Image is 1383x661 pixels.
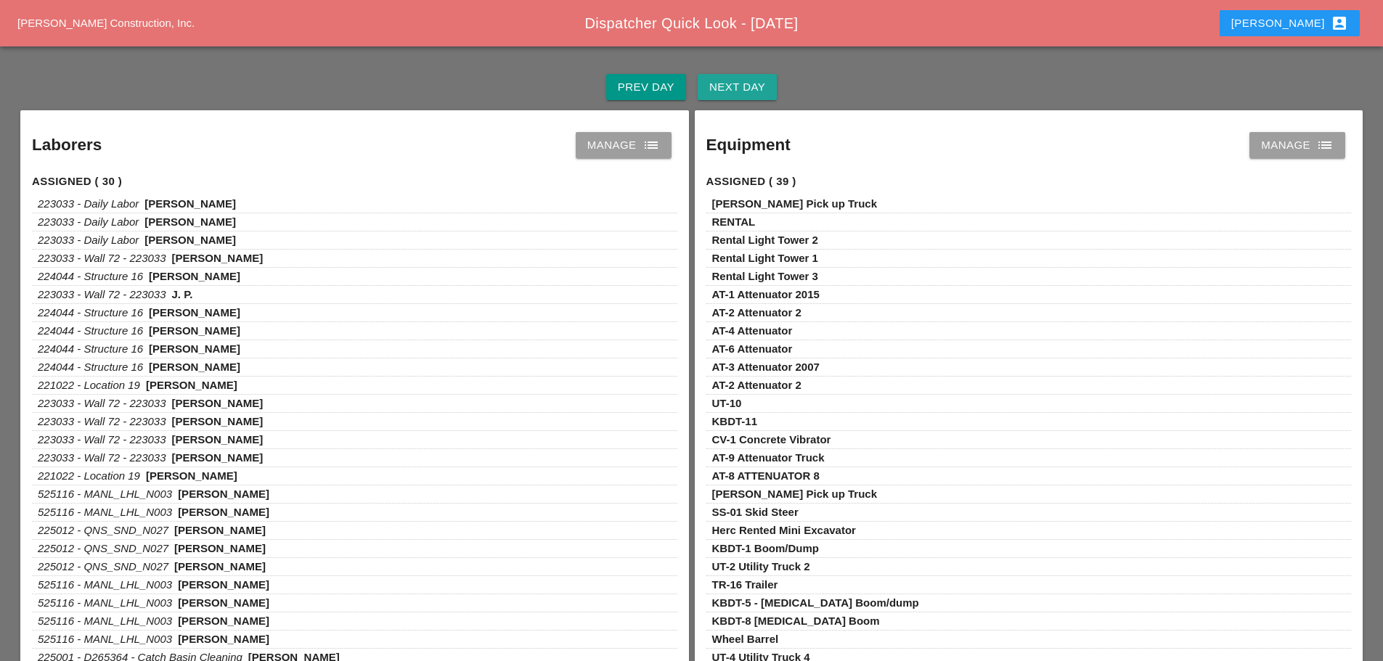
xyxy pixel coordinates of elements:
[149,324,240,337] span: [PERSON_NAME]
[712,633,779,645] span: Wheel Barrel
[17,17,195,29] a: [PERSON_NAME] Construction, Inc.
[38,615,172,627] span: 525116 - MANL_LHL_N003
[38,306,143,319] span: 224044 - Structure 16
[38,451,166,464] span: 223033 - Wall 72 - 223033
[38,215,139,228] span: 223033 - Daily Labor
[38,596,172,609] span: 525116 - MANL_LHL_N003
[1249,132,1345,158] a: Manage
[172,415,264,427] span: [PERSON_NAME]
[642,136,660,154] i: list
[174,560,266,572] span: [PERSON_NAME]
[32,133,102,157] h2: Laborers
[712,615,880,627] span: KBDT-8 [MEDICAL_DATA] Boom
[712,596,919,609] span: KBDT-5 - [MEDICAL_DATA] Boom/dump
[149,270,240,282] span: [PERSON_NAME]
[712,433,831,446] span: CV-1 Concrete Vibrator
[585,15,799,31] span: Dispatcher Quick Look - [DATE]
[712,342,793,355] span: AT-6 Attenuator
[712,488,878,500] span: [PERSON_NAME] Pick up Truck
[174,542,266,554] span: [PERSON_NAME]
[172,252,264,264] span: [PERSON_NAME]
[706,133,791,157] h2: Equipment
[144,197,236,210] span: [PERSON_NAME]
[38,415,166,427] span: 223033 - Wall 72 - 223033
[38,234,139,246] span: 223033 - Daily Labor
[144,234,236,246] span: [PERSON_NAME]
[709,79,765,96] div: Next Day
[712,379,801,391] span: AT-2 Attenuator 2
[146,379,237,391] span: [PERSON_NAME]
[706,173,1352,190] h4: Assigned ( 39 )
[712,506,799,518] span: SS-01 Skid Steer
[606,74,686,100] button: Prev Day
[178,615,269,627] span: [PERSON_NAME]
[712,252,818,264] span: Rental Light Tower 1
[38,524,168,536] span: 225012 - QNS_SND_N027
[38,397,166,409] span: 223033 - Wall 72 - 223033
[38,542,168,554] span: 225012 - QNS_SND_N027
[38,197,139,210] span: 223033 - Daily Labor
[618,79,674,96] div: Prev Day
[38,379,140,391] span: 221022 - Location 19
[172,288,193,300] span: J. P.
[1220,10,1360,36] button: [PERSON_NAME]
[149,342,240,355] span: [PERSON_NAME]
[38,361,143,373] span: 224044 - Structure 16
[698,74,777,100] button: Next Day
[38,506,172,518] span: 525116 - MANL_LHL_N003
[1331,15,1348,32] i: account_box
[178,578,269,591] span: [PERSON_NAME]
[712,270,818,282] span: Rental Light Tower 3
[712,578,778,591] span: TR-16 Trailer
[38,633,172,645] span: 525116 - MANL_LHL_N003
[178,633,269,645] span: [PERSON_NAME]
[1231,15,1348,32] div: [PERSON_NAME]
[38,288,166,300] span: 223033 - Wall 72 - 223033
[712,234,818,246] span: Rental Light Tower 2
[149,306,240,319] span: [PERSON_NAME]
[1316,136,1334,154] i: list
[178,488,269,500] span: [PERSON_NAME]
[712,215,756,228] span: RENTAL
[38,252,166,264] span: 223033 - Wall 72 - 223033
[38,342,143,355] span: 224044 - Structure 16
[712,451,825,464] span: AT-9 Attenuator Truck
[32,173,677,190] h4: Assigned ( 30 )
[712,415,758,427] span: KBDT-11
[712,306,801,319] span: AT-2 Attenuator 2
[712,542,820,554] span: KBDT-1 Boom/Dump
[174,524,266,536] span: [PERSON_NAME]
[712,469,820,482] span: AT-8 ATTENUATOR 8
[178,506,269,518] span: [PERSON_NAME]
[712,361,820,373] span: AT-3 Attenuator 2007
[38,488,172,500] span: 525116 - MANL_LHL_N003
[712,397,742,409] span: UT-10
[149,361,240,373] span: [PERSON_NAME]
[38,433,166,446] span: 223033 - Wall 72 - 223033
[172,397,264,409] span: [PERSON_NAME]
[144,215,236,228] span: [PERSON_NAME]
[38,560,168,572] span: 225012 - QNS_SND_N027
[178,596,269,609] span: [PERSON_NAME]
[172,433,264,446] span: [PERSON_NAME]
[38,324,143,337] span: 224044 - Structure 16
[712,560,810,572] span: UT-2 Utility Truck 2
[38,270,143,282] span: 224044 - Structure 16
[1261,136,1334,154] div: Manage
[172,451,264,464] span: [PERSON_NAME]
[576,132,672,158] a: Manage
[587,136,660,154] div: Manage
[38,469,140,482] span: 221022 - Location 19
[146,469,237,482] span: [PERSON_NAME]
[712,288,820,300] span: AT-1 Attenuator 2015
[712,197,878,210] span: [PERSON_NAME] Pick up Truck
[38,578,172,591] span: 525116 - MANL_LHL_N003
[712,324,793,337] span: AT-4 Attenuator
[712,524,856,536] span: Herc Rented Mini Excavator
